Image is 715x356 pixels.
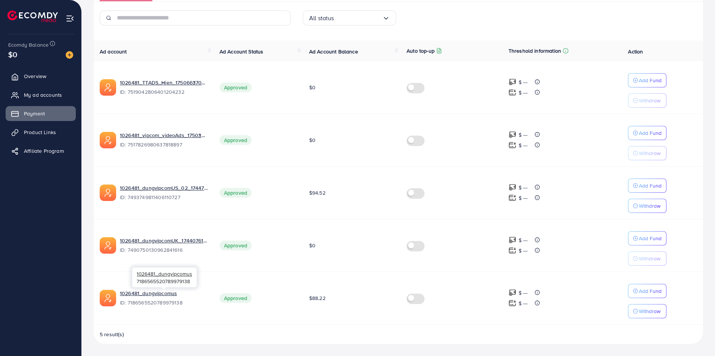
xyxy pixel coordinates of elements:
a: 1026481_vipcom_videoAds_1750380509111 [120,131,208,139]
img: top-up amount [509,299,516,307]
p: Withdraw [639,201,660,210]
span: Overview [24,72,46,80]
img: top-up amount [509,194,516,202]
a: 1026481_dungvipcomUK_1744076183761 [120,237,208,244]
img: menu [66,14,74,23]
img: top-up amount [509,183,516,191]
p: Withdraw [639,254,660,263]
button: Add Fund [628,73,666,87]
span: ID: 7519042806401204232 [120,88,208,96]
img: top-up amount [509,247,516,254]
a: My ad accounts [6,87,76,102]
span: $0 [309,242,315,249]
span: 1026481_dungvipcomus [137,270,192,277]
span: Approved [220,188,252,198]
button: Withdraw [628,146,666,160]
span: Approved [220,293,252,303]
p: $ --- [519,246,528,255]
div: <span class='underline'>1026481_vipcom_videoAds_1750380509111</span></br>7517826980637818897 [120,131,208,149]
span: $0 [309,84,315,91]
button: Withdraw [628,304,666,318]
img: ic-ads-acc.e4c84228.svg [100,132,116,148]
a: Payment [6,106,76,121]
a: 1026481_dungvipcomUS_02_1744774713900 [120,184,208,192]
span: Payment [24,110,45,117]
span: ID: 7490750130962841616 [120,246,208,254]
a: 1026481_dungvipcomus [120,290,177,297]
button: Add Fund [628,126,666,140]
img: top-up amount [509,89,516,96]
button: Add Fund [628,179,666,193]
p: Add Fund [639,181,662,190]
img: top-up amount [509,236,516,244]
p: Withdraw [639,96,660,105]
span: Action [628,48,643,55]
input: Search for option [334,12,382,24]
img: image [66,51,73,59]
span: ID: 7186565520789979138 [120,299,208,306]
img: ic-ads-acc.e4c84228.svg [100,79,116,96]
span: My ad accounts [24,91,62,99]
span: $0 [8,49,17,60]
a: Overview [6,69,76,84]
p: $ --- [519,288,528,297]
p: $ --- [519,236,528,245]
span: Affiliate Program [24,147,64,155]
img: ic-ads-acc.e4c84228.svg [100,290,116,306]
a: Product Links [6,125,76,140]
p: $ --- [519,141,528,150]
button: Withdraw [628,199,666,213]
button: Add Fund [628,284,666,298]
span: All status [309,12,334,24]
p: Withdraw [639,307,660,316]
button: Withdraw [628,93,666,108]
p: Add Fund [639,76,662,85]
span: Approved [220,135,252,145]
img: top-up amount [509,78,516,86]
span: ID: 7517826980637818897 [120,141,208,148]
span: Ad account [100,48,127,55]
p: $ --- [519,78,528,87]
span: $88.22 [309,294,326,302]
iframe: Chat [683,322,709,350]
span: Ecomdy Balance [8,41,49,49]
p: Add Fund [639,129,662,137]
span: $94.52 [309,189,326,196]
span: ID: 7493749811406110727 [120,194,208,201]
div: Search for option [303,10,396,25]
img: top-up amount [509,141,516,149]
span: $0 [309,136,315,144]
div: <span class='underline'>1026481_dungvipcomUK_1744076183761</span></br>7490750130962841616 [120,237,208,254]
p: $ --- [519,194,528,202]
p: Add Fund [639,287,662,295]
img: ic-ads-acc.e4c84228.svg [100,237,116,254]
p: Add Fund [639,234,662,243]
p: Threshold information [509,46,561,55]
p: $ --- [519,183,528,192]
img: logo [7,10,58,22]
img: ic-ads-acc.e4c84228.svg [100,185,116,201]
span: Product Links [24,129,56,136]
span: Approved [220,83,252,92]
div: 7186565520789979138 [132,267,197,287]
span: Approved [220,241,252,250]
button: Withdraw [628,251,666,266]
p: $ --- [519,88,528,97]
p: $ --- [519,299,528,308]
img: top-up amount [509,289,516,297]
span: Ad Account Balance [309,48,358,55]
p: $ --- [519,130,528,139]
button: Add Fund [628,231,666,245]
p: Auto top-up [407,46,435,55]
a: 1026481_TTADS_Hien_1750663705167 [120,79,208,86]
div: <span class='underline'>1026481_TTADS_Hien_1750663705167</span></br>7519042806401204232 [120,79,208,96]
img: top-up amount [509,131,516,139]
div: <span class='underline'>1026481_dungvipcomUS_02_1744774713900</span></br>7493749811406110727 [120,184,208,201]
a: Affiliate Program [6,143,76,158]
p: Withdraw [639,149,660,158]
span: 5 result(s) [100,331,124,338]
span: Ad Account Status [220,48,264,55]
